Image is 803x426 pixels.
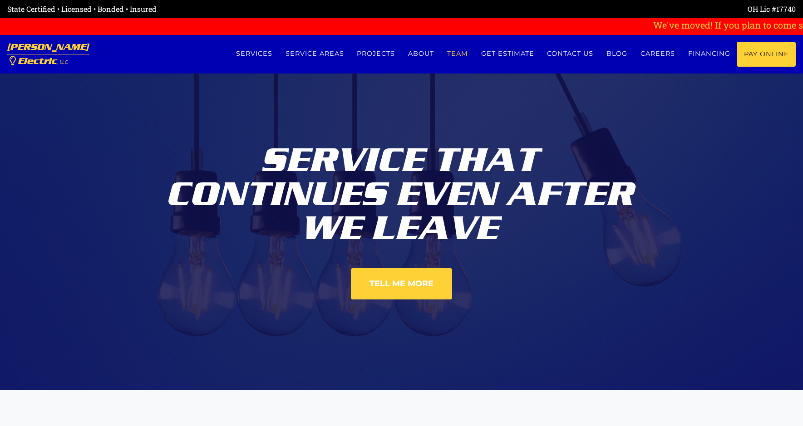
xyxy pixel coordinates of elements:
[402,42,441,66] a: About
[402,4,796,15] div: OH Lic #17740
[541,42,600,66] a: Contact us
[150,136,654,245] div: Service That Continues Even After We Leave
[681,42,737,66] a: Financing
[634,42,682,66] a: Careers
[7,35,89,73] a: [PERSON_NAME] Electric, LLC
[441,42,475,66] a: Team
[7,4,402,15] div: State Certified • Licensed • Bonded • Insured
[279,42,350,66] a: Service Areas
[737,42,796,67] a: Pay Online
[474,42,541,66] a: Get estimate
[57,60,68,65] span: , LLC
[600,42,634,66] a: Blog
[229,42,279,66] a: Services
[350,42,402,66] a: Projects
[351,268,452,299] a: Tell Me More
